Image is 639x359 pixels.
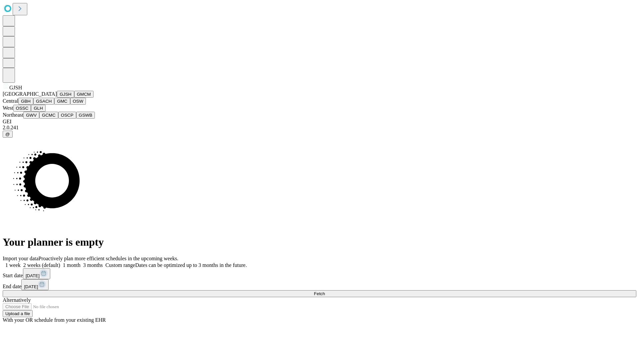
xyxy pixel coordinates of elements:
[33,98,54,105] button: GSACH
[106,262,135,268] span: Custom range
[3,297,31,303] span: Alternatively
[23,268,50,279] button: [DATE]
[3,105,13,111] span: West
[3,91,57,97] span: [GEOGRAPHIC_DATA]
[3,236,636,248] h1: Your planner is empty
[74,91,94,98] button: GMCM
[63,262,81,268] span: 1 month
[23,112,39,119] button: GWV
[3,310,33,317] button: Upload a file
[31,105,45,112] button: GLH
[5,132,10,137] span: @
[3,256,39,261] span: Import your data
[13,105,31,112] button: OSSC
[3,290,636,297] button: Fetch
[9,85,22,90] span: GJSH
[314,291,325,296] span: Fetch
[135,262,247,268] span: Dates can be optimized up to 3 months in the future.
[3,119,636,125] div: GEI
[58,112,76,119] button: OSCP
[23,262,60,268] span: 2 weeks (default)
[39,112,58,119] button: GCMC
[3,317,106,323] span: With your OR schedule from your existing EHR
[3,98,18,104] span: Central
[3,279,636,290] div: End date
[39,256,178,261] span: Proactively plan more efficient schedules in the upcoming weeks.
[57,91,74,98] button: GJSH
[3,125,636,131] div: 2.0.241
[54,98,70,105] button: GMC
[3,112,23,118] span: Northeast
[83,262,103,268] span: 3 months
[5,262,21,268] span: 1 week
[76,112,95,119] button: GSWB
[3,268,636,279] div: Start date
[21,279,49,290] button: [DATE]
[70,98,86,105] button: OSW
[26,273,40,278] span: [DATE]
[18,98,33,105] button: GBH
[24,284,38,289] span: [DATE]
[3,131,13,138] button: @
